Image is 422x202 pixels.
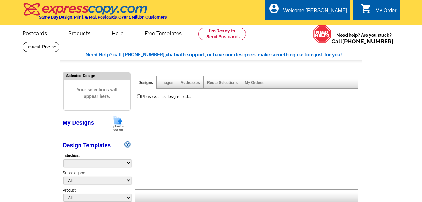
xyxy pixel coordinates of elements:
[245,81,263,85] a: My Orders
[141,94,191,99] div: Please wait as designs load...
[268,3,280,14] i: account_circle
[69,80,126,106] span: Your selections will appear here.
[23,8,167,20] a: Same Day Design, Print, & Mail Postcards. Over 1 Million Customers.
[13,25,57,40] a: Postcards
[85,51,362,59] div: Need Help? call [PHONE_NUMBER], with support, or have our designers make something custom just fo...
[124,141,131,148] img: design-wizard-help-icon.png
[63,120,94,126] a: My Designs
[332,38,393,45] span: Call
[332,32,397,45] span: Need help? Are you stuck?
[375,8,397,17] div: My Order
[360,3,372,14] i: shopping_cart
[360,7,397,15] a: shopping_cart My Order
[181,81,200,85] a: Addresses
[166,52,176,58] span: chat
[58,25,101,40] a: Products
[63,150,131,170] div: Industries:
[39,15,167,20] h4: Same Day Design, Print, & Mail Postcards. Over 1 Million Customers.
[102,25,134,40] a: Help
[207,81,238,85] a: Route Selections
[342,38,393,45] a: [PHONE_NUMBER]
[136,94,141,99] img: loading...
[63,170,131,188] div: Subcategory:
[139,81,153,85] a: Designs
[110,115,126,132] img: upload-design
[63,142,111,149] a: Design Templates
[135,25,192,40] a: Free Templates
[64,73,130,79] div: Selected Design
[283,8,347,17] div: Welcome [PERSON_NAME]
[160,81,173,85] a: Images
[313,25,332,43] img: help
